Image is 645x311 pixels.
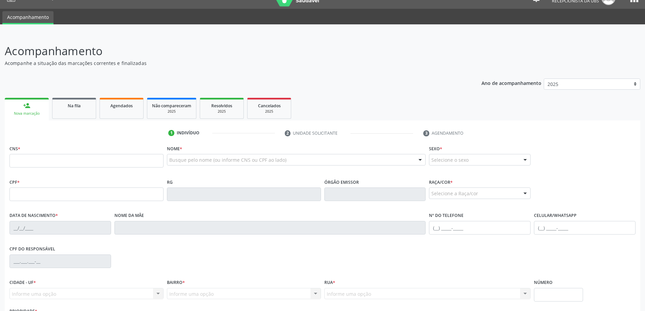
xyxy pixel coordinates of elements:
[110,103,133,109] span: Agendados
[2,11,53,24] a: Acompanhamento
[211,103,232,109] span: Resolvidos
[429,143,442,154] label: Sexo
[534,221,636,235] input: (__) _____-_____
[23,102,30,109] div: person_add
[534,277,553,288] label: Número
[534,210,577,221] label: Celular/WhatsApp
[5,60,450,67] p: Acompanhe a situação das marcações correntes e finalizadas
[169,156,286,163] span: Busque pelo nome (ou informe CNS ou CPF ao lado)
[9,244,55,254] label: CPF do responsável
[9,177,20,187] label: CPF
[167,143,182,154] label: Nome
[168,130,174,136] div: 1
[429,221,531,235] input: (__) _____-_____
[481,79,541,87] p: Ano de acompanhamento
[167,277,185,288] label: Bairro
[252,109,286,114] div: 2025
[68,103,81,109] span: Na fila
[429,210,464,221] label: Nº do Telefone
[152,103,191,109] span: Não compareceram
[9,143,20,154] label: CNS
[205,109,239,114] div: 2025
[9,221,111,235] input: __/__/____
[431,190,478,197] span: Selecione a Raça/cor
[431,156,469,163] span: Selecione o sexo
[114,210,144,221] label: Nome da mãe
[324,277,335,288] label: Rua
[177,130,199,136] div: Indivíduo
[324,177,359,187] label: Órgão emissor
[429,177,453,187] label: Raça/cor
[9,277,36,288] label: Cidade - UF
[258,103,281,109] span: Cancelados
[152,109,191,114] div: 2025
[9,210,58,221] label: Data de nascimento
[9,111,44,116] div: Nova marcação
[5,43,450,60] p: Acompanhamento
[9,254,111,268] input: ___.___.___-__
[167,177,173,187] label: RG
